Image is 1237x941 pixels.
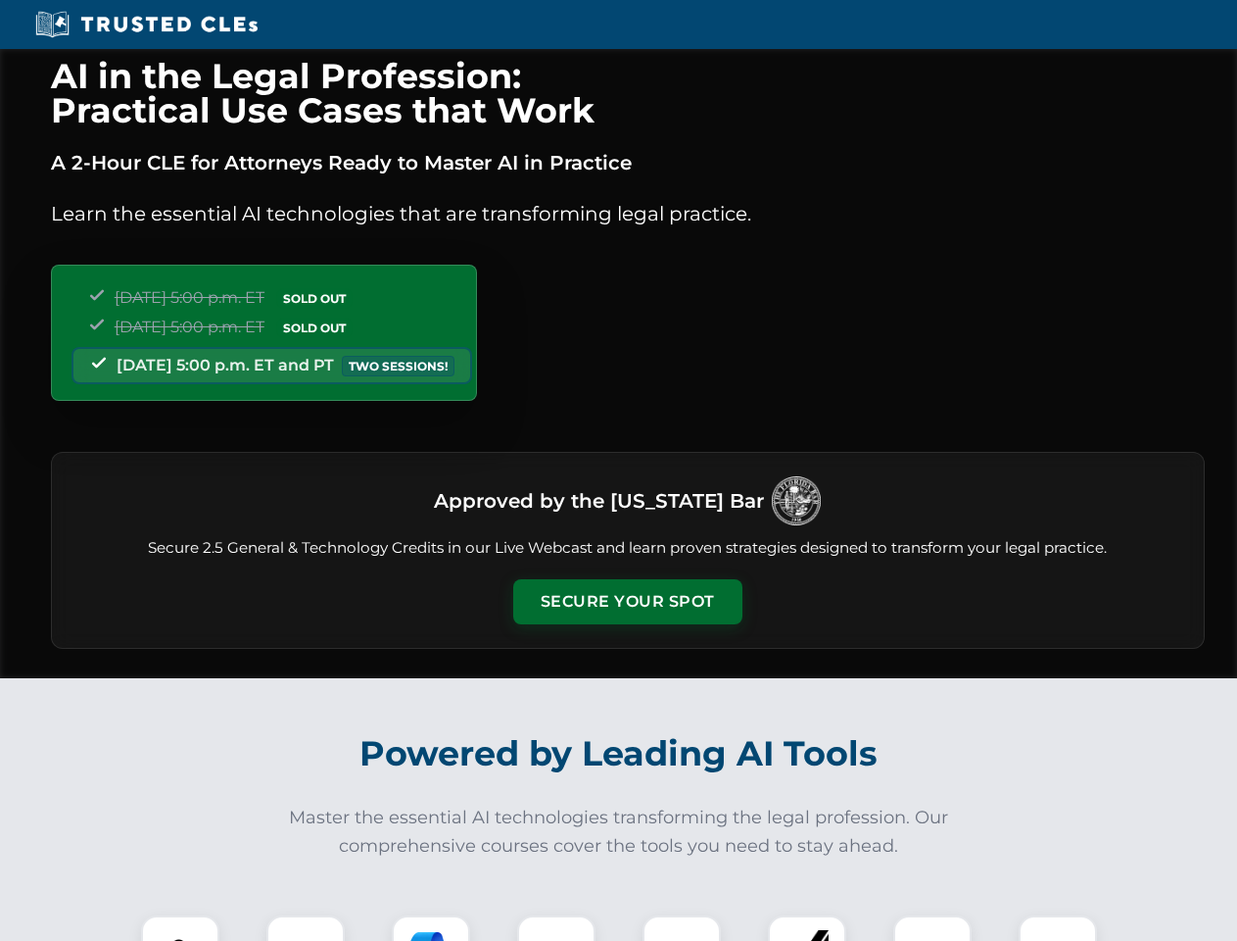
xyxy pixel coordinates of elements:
img: Logo [772,476,821,525]
p: A 2-Hour CLE for Attorneys Ready to Master AI in Practice [51,147,1205,178]
p: Secure 2.5 General & Technology Credits in our Live Webcast and learn proven strategies designed ... [75,537,1180,560]
span: SOLD OUT [276,318,353,338]
h3: Approved by the [US_STATE] Bar [434,483,764,519]
p: Learn the essential AI technologies that are transforming legal practice. [51,198,1205,229]
h1: AI in the Legal Profession: Practical Use Cases that Work [51,59,1205,127]
img: Trusted CLEs [29,10,263,39]
span: SOLD OUT [276,288,353,309]
h2: Powered by Leading AI Tools [76,719,1162,788]
button: Secure Your Spot [513,579,742,624]
span: [DATE] 5:00 p.m. ET [115,288,264,307]
span: [DATE] 5:00 p.m. ET [115,318,264,336]
p: Master the essential AI technologies transforming the legal profession. Our comprehensive courses... [276,804,962,861]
